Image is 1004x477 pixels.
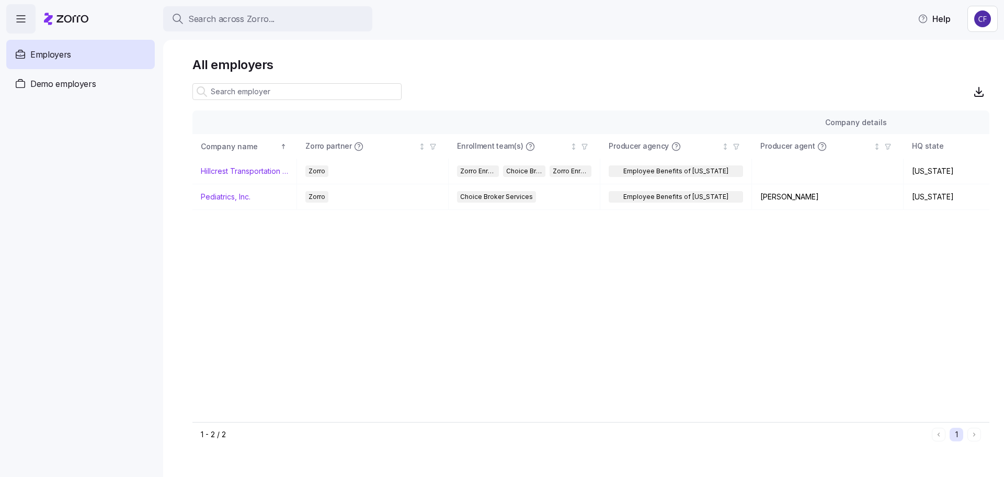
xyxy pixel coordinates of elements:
[309,191,325,203] span: Zorro
[873,143,881,150] div: Not sorted
[201,141,278,152] div: Company name
[297,135,449,159] th: Zorro partnerNot sorted
[609,141,669,152] span: Producer agency
[201,166,288,176] a: Hillcrest Transportation Inc.
[722,143,729,150] div: Not sorted
[309,165,325,177] span: Zorro
[192,135,297,159] th: Company nameSorted ascending
[280,143,287,150] div: Sorted ascending
[760,141,815,152] span: Producer agent
[909,8,959,29] button: Help
[449,135,600,159] th: Enrollment team(s)Not sorted
[192,57,989,73] h1: All employers
[30,48,71,61] span: Employers
[623,191,728,203] span: Employee Benefits of [US_STATE]
[570,143,577,150] div: Not sorted
[974,10,991,27] img: 7d4a9558da78dc7654dde66b79f71a2e
[623,165,728,177] span: Employee Benefits of [US_STATE]
[6,69,155,98] a: Demo employers
[460,165,496,177] span: Zorro Enrollment Team
[188,13,275,26] span: Search across Zorro...
[752,135,904,159] th: Producer agentNot sorted
[418,143,426,150] div: Not sorted
[460,191,533,203] span: Choice Broker Services
[457,141,523,152] span: Enrollment team(s)
[932,428,945,441] button: Previous page
[967,428,981,441] button: Next page
[305,141,351,152] span: Zorro partner
[752,184,904,210] td: [PERSON_NAME]
[163,6,372,31] button: Search across Zorro...
[192,83,402,100] input: Search employer
[506,165,542,177] span: Choice Broker Services
[201,429,928,440] div: 1 - 2 / 2
[600,135,752,159] th: Producer agencyNot sorted
[30,77,96,91] span: Demo employers
[918,13,951,25] span: Help
[950,428,963,441] button: 1
[6,40,155,69] a: Employers
[553,165,588,177] span: Zorro Enrollment Experts
[201,192,250,202] a: Pediatrics, Inc.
